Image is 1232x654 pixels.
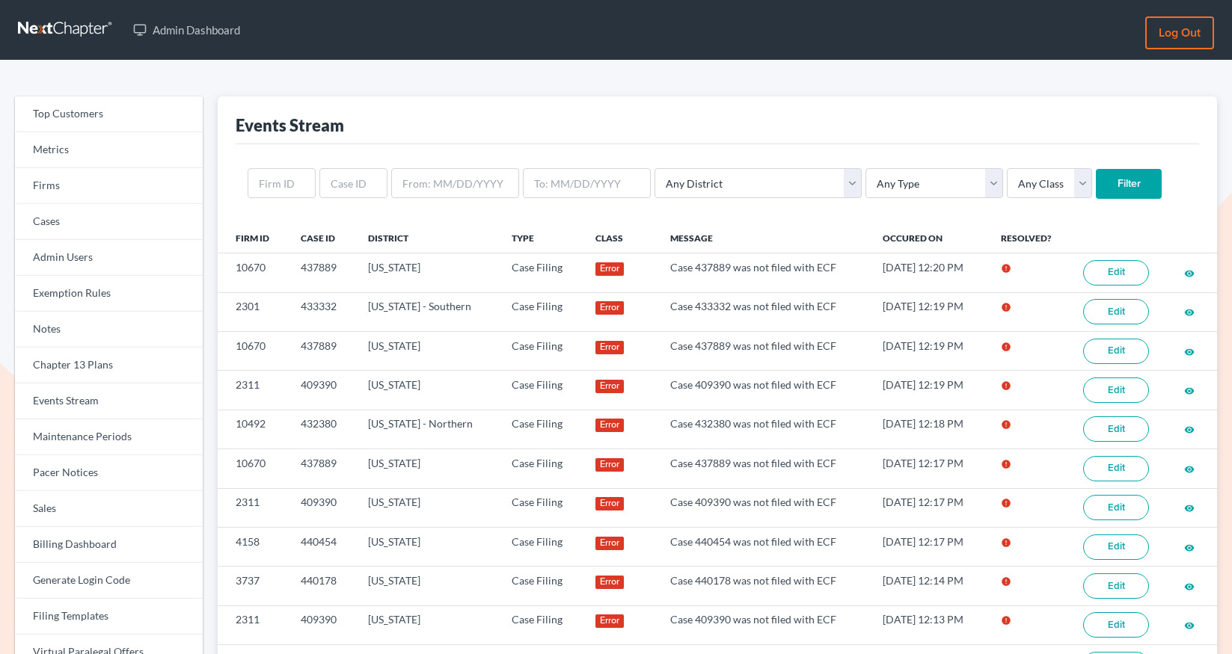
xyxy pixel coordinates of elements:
i: visibility [1184,307,1195,318]
div: Error [595,537,625,550]
a: visibility [1184,501,1195,513]
td: [US_STATE] [356,371,500,410]
input: Firm ID [248,168,316,198]
i: error [1001,576,1011,587]
a: Chapter 13 Plans [15,348,203,383]
td: [DATE] 12:17 PM [871,449,989,488]
th: Firm ID [218,223,289,253]
td: Case 409390 was not filed with ECF [658,371,871,410]
td: [US_STATE] [356,605,500,644]
a: Log out [1145,16,1214,49]
div: Error [595,497,625,510]
td: 409390 [289,371,355,410]
div: Events Stream [236,114,344,136]
td: [US_STATE] [356,449,500,488]
td: Case Filing [500,567,583,605]
td: [DATE] 12:14 PM [871,567,989,605]
i: visibility [1184,268,1195,279]
a: Edit [1083,495,1149,520]
th: Case ID [289,223,355,253]
td: 2311 [218,605,289,644]
td: Case Filing [500,371,583,410]
td: Case 409390 was not filed with ECF [658,605,871,644]
a: visibility [1184,383,1195,396]
div: Error [595,262,625,276]
i: visibility [1184,347,1195,357]
a: Exemption Rules [15,276,203,312]
a: Edit [1083,534,1149,560]
td: 10492 [218,410,289,448]
td: 10670 [218,449,289,488]
td: 2301 [218,292,289,331]
i: visibility [1184,386,1195,396]
td: 409390 [289,605,355,644]
td: Case Filing [500,605,583,644]
div: Error [595,301,625,315]
td: Case Filing [500,292,583,331]
a: Edit [1083,339,1149,364]
td: Case 440178 was not filed with ECF [658,567,871,605]
td: Case Filing [500,488,583,527]
i: visibility [1184,425,1195,435]
a: Edit [1083,612,1149,638]
td: 437889 [289,449,355,488]
a: Maintenance Periods [15,419,203,455]
a: Notes [15,312,203,348]
th: Resolved? [989,223,1072,253]
td: 4158 [218,527,289,566]
a: Edit [1083,456,1149,481]
td: Case Filing [500,253,583,292]
th: Occured On [871,223,989,253]
a: Edit [1083,573,1149,599]
td: Case 437889 was not filed with ECF [658,253,871,292]
a: Events Stream [15,383,203,419]
td: [US_STATE] [356,567,500,605]
td: Case Filing [500,527,583,566]
td: 433332 [289,292,355,331]
div: Error [595,380,625,393]
a: Cases [15,204,203,240]
a: Edit [1083,416,1149,442]
td: 3737 [218,567,289,605]
td: [DATE] 12:20 PM [871,253,989,292]
input: Case ID [319,168,387,198]
td: [US_STATE] [356,331,500,370]
a: Top Customers [15,96,203,132]
a: Admin Users [15,240,203,276]
a: visibility [1184,462,1195,475]
i: visibility [1184,503,1195,513]
td: Case 433332 was not filed with ECF [658,292,871,331]
a: Admin Dashboard [126,16,248,43]
td: 2311 [218,371,289,410]
td: Case Filing [500,410,583,448]
a: visibility [1184,345,1195,357]
a: Edit [1083,377,1149,403]
a: Billing Dashboard [15,527,203,563]
div: Error [595,458,625,472]
input: To: MM/DD/YYYY [523,168,651,198]
div: Error [595,419,625,432]
input: From: MM/DD/YYYY [391,168,519,198]
td: Case 409390 was not filed with ECF [658,488,871,527]
td: Case 440454 was not filed with ECF [658,527,871,566]
th: Class [583,223,658,253]
td: [US_STATE] [356,488,500,527]
th: District [356,223,500,253]
td: 437889 [289,331,355,370]
a: visibility [1184,618,1195,631]
a: Pacer Notices [15,455,203,491]
td: 409390 [289,488,355,527]
i: error [1001,380,1011,391]
div: Error [595,576,625,589]
i: visibility [1184,620,1195,631]
td: 437889 [289,253,355,292]
td: [DATE] 12:19 PM [871,331,989,370]
i: visibility [1184,543,1195,553]
td: Case Filing [500,331,583,370]
td: 10670 [218,253,289,292]
a: visibility [1184,422,1195,435]
td: 440178 [289,567,355,605]
a: visibility [1184,305,1195,318]
i: visibility [1184,581,1195,592]
a: Generate Login Code [15,563,203,599]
